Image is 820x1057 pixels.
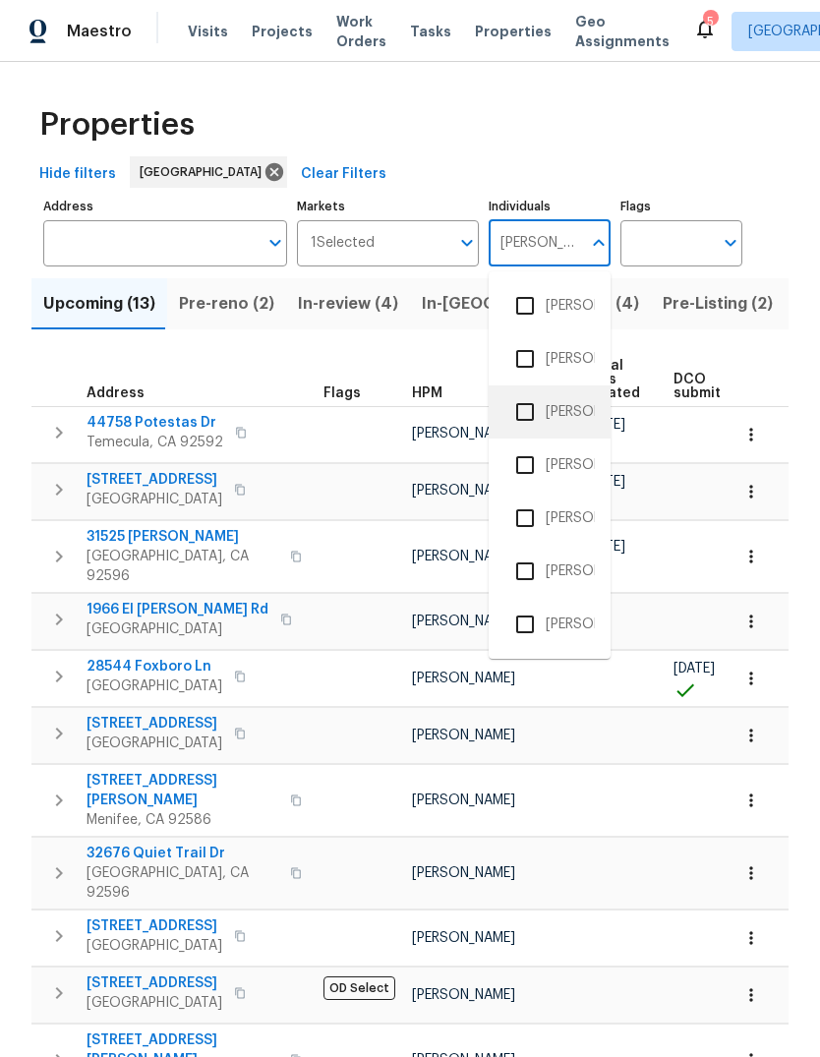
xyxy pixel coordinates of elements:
span: [PERSON_NAME] [412,866,515,880]
span: Temecula, CA 92592 [87,433,223,452]
span: [PERSON_NAME] [412,484,515,498]
span: [PERSON_NAME] [412,988,515,1002]
span: [STREET_ADDRESS] [87,916,222,936]
span: [PERSON_NAME] [412,672,515,685]
button: Close [585,229,613,257]
button: Open [453,229,481,257]
li: [PERSON_NAME] [504,285,595,326]
span: [DATE] [674,662,715,675]
button: Clear Filters [293,156,394,193]
span: In-review (4) [298,290,398,318]
span: [STREET_ADDRESS] [87,714,222,734]
span: Properties [39,115,195,135]
span: Menifee, CA 92586 [87,810,278,830]
label: Individuals [489,201,611,212]
span: [STREET_ADDRESS] [87,470,222,490]
label: Address [43,201,287,212]
span: 1 Selected [311,235,375,252]
span: Work Orders [336,12,386,51]
span: [PERSON_NAME] [412,615,515,628]
li: [PERSON_NAME] [504,551,595,592]
span: [STREET_ADDRESS] [87,973,222,993]
span: [GEOGRAPHIC_DATA] [87,619,268,639]
span: [GEOGRAPHIC_DATA] [87,936,222,956]
span: Hide filters [39,162,116,187]
span: HPM [412,386,442,400]
span: In-[GEOGRAPHIC_DATA] (4) [422,290,639,318]
span: [GEOGRAPHIC_DATA], CA 92596 [87,547,278,586]
span: Address [87,386,145,400]
span: [PERSON_NAME] [412,793,515,807]
div: [GEOGRAPHIC_DATA] [130,156,287,188]
button: Open [717,229,744,257]
span: [GEOGRAPHIC_DATA] [87,993,222,1013]
span: Pre-Listing (2) [663,290,773,318]
div: 5 [703,12,717,31]
label: Markets [297,201,480,212]
span: Maestro [67,22,132,41]
label: Flags [620,201,742,212]
span: [GEOGRAPHIC_DATA] [87,734,222,753]
span: Projects [252,22,313,41]
span: Initial WOs created [584,359,640,400]
span: [GEOGRAPHIC_DATA] [87,676,222,696]
span: [PERSON_NAME] [412,729,515,742]
span: 32676 Quiet Trail Dr [87,844,278,863]
button: Hide filters [31,156,124,193]
span: Visits [188,22,228,41]
button: Open [262,229,289,257]
span: 28544 Foxboro Ln [87,657,222,676]
span: [PERSON_NAME] [412,550,515,563]
li: [PERSON_NAME] [504,604,595,645]
span: [STREET_ADDRESS][PERSON_NAME] [87,771,278,810]
span: Geo Assignments [575,12,670,51]
li: [PERSON_NAME] [504,338,595,380]
span: Clear Filters [301,162,386,187]
span: [PERSON_NAME] [412,931,515,945]
span: [GEOGRAPHIC_DATA] [140,162,269,182]
span: Tasks [410,25,451,38]
span: [PERSON_NAME] [412,427,515,440]
span: Upcoming (13) [43,290,155,318]
span: OD Select [323,976,395,1000]
span: DCO submitted [674,373,744,400]
span: Properties [475,22,552,41]
span: Pre-reno (2) [179,290,274,318]
input: Search ... [489,220,581,266]
span: [GEOGRAPHIC_DATA], CA 92596 [87,863,278,903]
li: [PERSON_NAME] [504,498,595,539]
span: 44758 Potestas Dr [87,413,223,433]
span: Flags [323,386,361,400]
span: 1966 El [PERSON_NAME] Rd [87,600,268,619]
span: [GEOGRAPHIC_DATA] [87,490,222,509]
li: [PERSON_NAME] [504,444,595,486]
li: [PERSON_NAME] [504,391,595,433]
span: 31525 [PERSON_NAME] [87,527,278,547]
